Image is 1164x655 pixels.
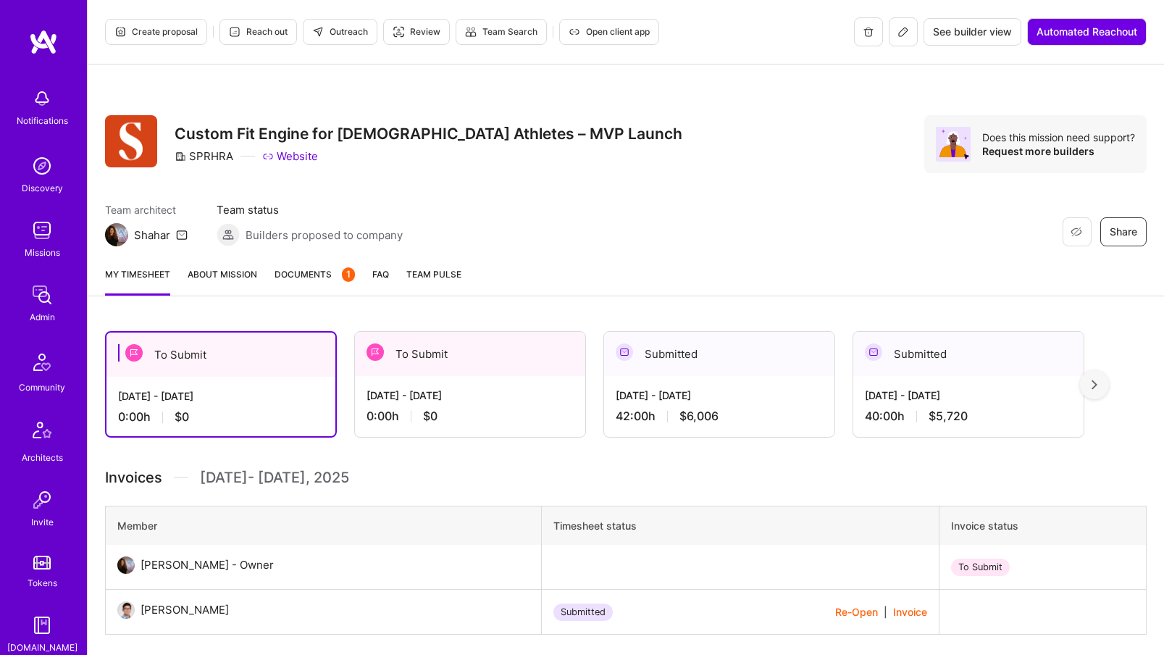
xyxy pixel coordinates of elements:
button: Team Search [456,19,547,45]
i: icon Mail [176,229,188,241]
span: Invoices [105,467,162,488]
div: Architects [22,450,63,465]
a: Documents1 [275,267,355,296]
span: Review [393,25,440,38]
img: Avatar [936,127,971,162]
img: Company Logo [105,115,157,167]
img: To Submit [125,344,143,362]
img: Builders proposed to company [217,223,240,246]
button: Reach out [219,19,297,45]
div: [DATE] - [DATE] [616,388,823,403]
img: right [1092,380,1097,390]
button: See builder view [924,18,1021,46]
img: To Submit [367,343,384,361]
h3: Custom Fit Engine for [DEMOGRAPHIC_DATA] Athletes – MVP Launch [175,125,682,143]
div: To Submit [951,559,1010,576]
div: [DATE] - [DATE] [367,388,574,403]
button: Re-Open [835,604,878,619]
a: FAQ [372,267,389,296]
a: Website [262,149,318,164]
div: [PERSON_NAME] [141,601,229,619]
th: Invoice status [939,506,1146,546]
th: Member [106,506,542,546]
i: icon EyeClosed [1071,226,1082,238]
div: To Submit [106,333,335,377]
span: $0 [423,409,437,424]
div: Submitted [604,332,834,376]
img: bell [28,84,56,113]
div: Request more builders [982,144,1135,158]
div: Submitted [553,604,613,621]
button: Review [383,19,450,45]
div: | [835,604,927,619]
div: 1 [342,267,355,282]
div: 40:00 h [865,409,1072,424]
span: Team Pulse [406,269,461,280]
button: Invoice [893,604,927,619]
button: Open client app [559,19,659,45]
img: logo [29,29,58,55]
span: $0 [175,409,189,425]
span: Documents [275,267,355,282]
button: Outreach [303,19,377,45]
img: discovery [28,151,56,180]
span: $5,720 [929,409,968,424]
span: [DATE] - [DATE] , 2025 [200,467,349,488]
span: $6,006 [679,409,719,424]
span: Team status [217,202,403,217]
div: 0:00 h [118,409,324,425]
img: admin teamwork [28,280,56,309]
div: Does this mission need support? [982,130,1135,144]
img: Architects [25,415,59,450]
div: Tokens [28,575,57,591]
span: Automated Reachout [1037,25,1137,39]
div: [DOMAIN_NAME] [7,640,78,655]
div: [PERSON_NAME] - Owner [141,556,274,574]
img: Submitted [865,343,882,361]
img: User Avatar [117,556,135,574]
img: Invite [28,485,56,514]
div: Community [19,380,65,395]
div: 0:00 h [367,409,574,424]
div: [DATE] - [DATE] [865,388,1072,403]
img: Community [25,345,59,380]
span: Reach out [229,25,288,38]
img: guide book [28,611,56,640]
a: My timesheet [105,267,170,296]
div: 42:00 h [616,409,823,424]
span: Builders proposed to company [246,228,403,243]
i: icon Proposal [114,26,126,38]
div: Missions [25,245,60,260]
div: Invite [31,514,54,530]
img: Divider [174,467,188,488]
div: Admin [30,309,55,325]
th: Timesheet status [541,506,939,546]
span: Team architect [105,202,188,217]
img: teamwork [28,216,56,245]
img: Submitted [616,343,633,361]
div: Notifications [17,113,68,128]
div: Submitted [853,332,1084,376]
button: Create proposal [105,19,207,45]
i: icon CompanyGray [175,151,186,162]
span: Open client app [569,25,650,38]
div: [DATE] - [DATE] [118,388,324,404]
span: See builder view [933,25,1012,39]
img: tokens [33,556,51,570]
i: icon Targeter [393,26,404,38]
button: Share [1100,217,1147,246]
div: SPRHRA [175,149,233,164]
span: Create proposal [114,25,198,38]
span: Outreach [312,25,368,38]
img: Team Architect [105,223,128,246]
span: Share [1110,225,1137,239]
a: About Mission [188,267,257,296]
img: User Avatar [117,601,135,619]
button: Automated Reachout [1027,18,1147,46]
div: Discovery [22,180,63,196]
span: Team Search [465,25,537,38]
div: Shahar [134,228,170,243]
div: To Submit [355,332,585,376]
a: Team Pulse [406,267,461,296]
